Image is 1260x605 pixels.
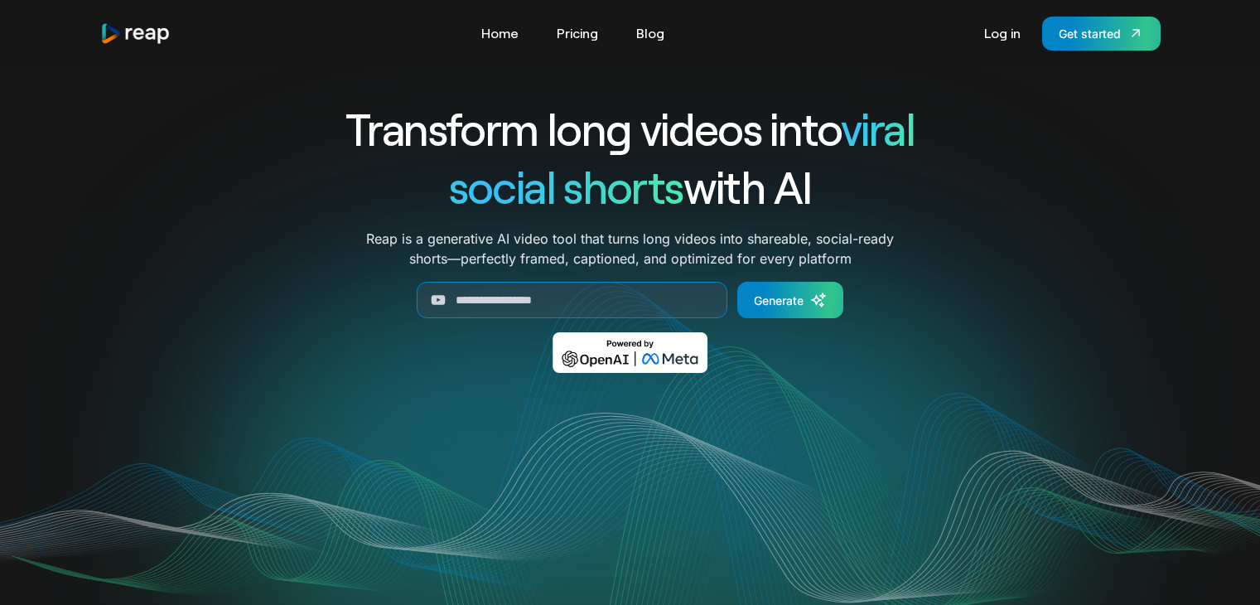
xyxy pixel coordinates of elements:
h1: with AI [286,157,975,215]
a: Pricing [548,20,606,46]
h1: Transform long videos into [286,99,975,157]
a: Get started [1042,17,1161,51]
p: Reap is a generative AI video tool that turns long videos into shareable, social-ready shorts—per... [366,229,894,269]
a: Log in [976,20,1029,46]
div: Generate [754,292,804,309]
a: home [100,22,171,45]
a: Blog [628,20,673,46]
a: Home [473,20,527,46]
img: Powered by OpenAI & Meta [553,332,707,373]
div: Get started [1059,25,1121,42]
span: social shorts [449,159,683,213]
form: Generate Form [286,282,975,318]
a: Generate [737,282,843,318]
img: reap logo [100,22,171,45]
span: viral [841,101,915,155]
